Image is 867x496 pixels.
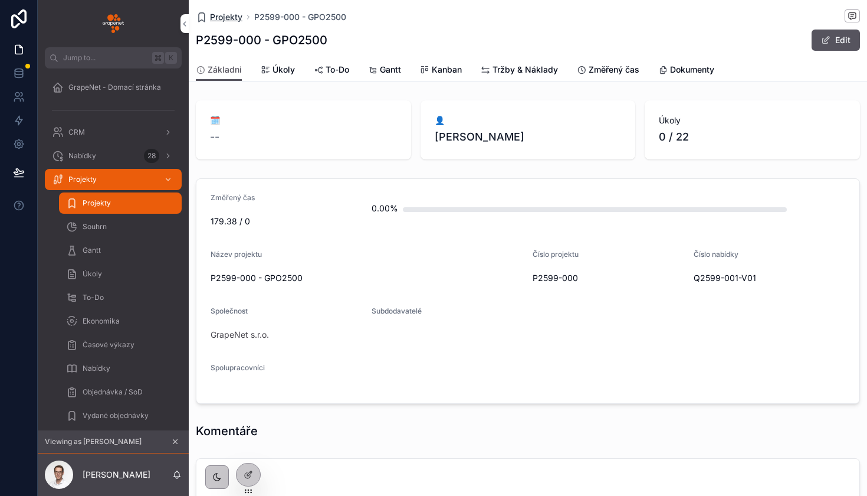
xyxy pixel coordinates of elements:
[59,358,182,379] a: Nabídky
[45,437,142,446] span: Viewing as [PERSON_NAME]
[211,272,523,284] span: P2599-000 - GPO2500
[211,363,265,372] span: Spolupracovníci
[380,64,401,76] span: Gantt
[144,149,159,163] div: 28
[210,11,242,23] span: Projekty
[481,59,558,83] a: Tržby & Náklady
[83,469,150,481] p: [PERSON_NAME]
[435,129,622,145] span: [PERSON_NAME]
[196,32,327,48] h1: P2599-000 - GPO2500
[38,68,189,430] div: scrollable content
[533,272,684,284] span: P2599-000
[45,122,182,143] a: CRM
[314,59,349,83] a: To-Do
[492,64,558,76] span: Tržby & Náklady
[372,197,398,220] div: 0.00%
[659,115,846,126] span: Úkoly
[59,263,182,285] a: Úkoly
[83,269,102,279] span: Úkoly
[59,311,182,332] a: Ekonomika
[83,387,143,397] span: Objednávka / SoD
[211,250,262,259] span: Název projektu
[254,11,346,23] a: P2599-000 - GPO2500
[83,316,120,326] span: Ekonomika
[59,381,182,403] a: Objednávka / SoD
[533,250,579,259] span: Číslo projektu
[45,145,182,167] a: Nabídky28
[261,59,295,83] a: Úkoly
[68,151,96,161] span: Nabídky
[210,115,397,126] span: 🗓️
[83,246,101,255] span: Gantt
[211,216,362,227] span: 179.38 / 0
[103,14,124,33] img: App logo
[432,64,462,76] span: Kanban
[59,334,182,355] a: Časové výkazy
[208,64,242,76] span: Základni
[670,64,714,76] span: Dokumenty
[326,64,349,76] span: To-Do
[83,222,107,231] span: Souhrn
[83,293,104,302] span: To-Do
[694,272,845,284] span: Q2599-001-V01
[59,287,182,308] a: To-Do
[211,329,269,341] a: GrapeNet s.r.o.
[589,64,639,76] span: Změřený čas
[45,77,182,98] a: GrapeNet - Domací stránka
[68,83,161,92] span: GrapeNet - Domací stránka
[59,216,182,237] a: Souhrn
[211,193,255,202] span: Změřený čas
[435,115,622,126] span: 👤
[83,411,149,420] span: Vydané objednávky
[196,11,242,23] a: Projekty
[166,53,176,63] span: K
[45,169,182,190] a: Projekty
[658,59,714,83] a: Dokumenty
[59,192,182,214] a: Projekty
[59,240,182,261] a: Gantt
[577,59,639,83] a: Změřený čas
[83,364,110,373] span: Nabídky
[694,250,738,259] span: Číslo nabídky
[83,198,111,208] span: Projekty
[210,129,219,145] span: --
[63,53,147,63] span: Jump to...
[420,59,462,83] a: Kanban
[659,129,846,145] span: 0 / 22
[272,64,295,76] span: Úkoly
[45,47,182,68] button: Jump to...K
[211,306,248,315] span: Společnost
[372,306,422,315] span: Subdodavatelé
[83,340,134,350] span: Časové výkazy
[68,128,85,137] span: CRM
[68,175,97,184] span: Projekty
[59,405,182,426] a: Vydané objednávky
[812,30,860,51] button: Edit
[196,423,258,439] h1: Komentáře
[196,59,242,81] a: Základni
[368,59,401,83] a: Gantt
